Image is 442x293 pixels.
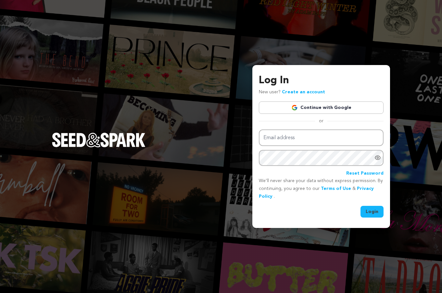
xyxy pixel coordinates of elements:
a: Privacy Policy [259,186,374,199]
a: Create an account [282,90,325,94]
a: Terms of Use [321,186,351,191]
a: Reset Password [346,170,384,178]
a: Continue with Google [259,101,384,114]
p: We’ll never share your data without express permission. By continuing, you agree to our & . [259,177,384,200]
input: Email address [259,129,384,146]
img: Google logo [291,104,298,111]
span: or [315,118,327,124]
button: Login [360,206,384,218]
img: Seed&Spark Logo [52,133,145,147]
h3: Log In [259,73,384,88]
a: Seed&Spark Homepage [52,133,145,160]
a: Show password as plain text. Warning: this will display your password on the screen. [374,154,381,161]
p: New user? [259,88,325,96]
